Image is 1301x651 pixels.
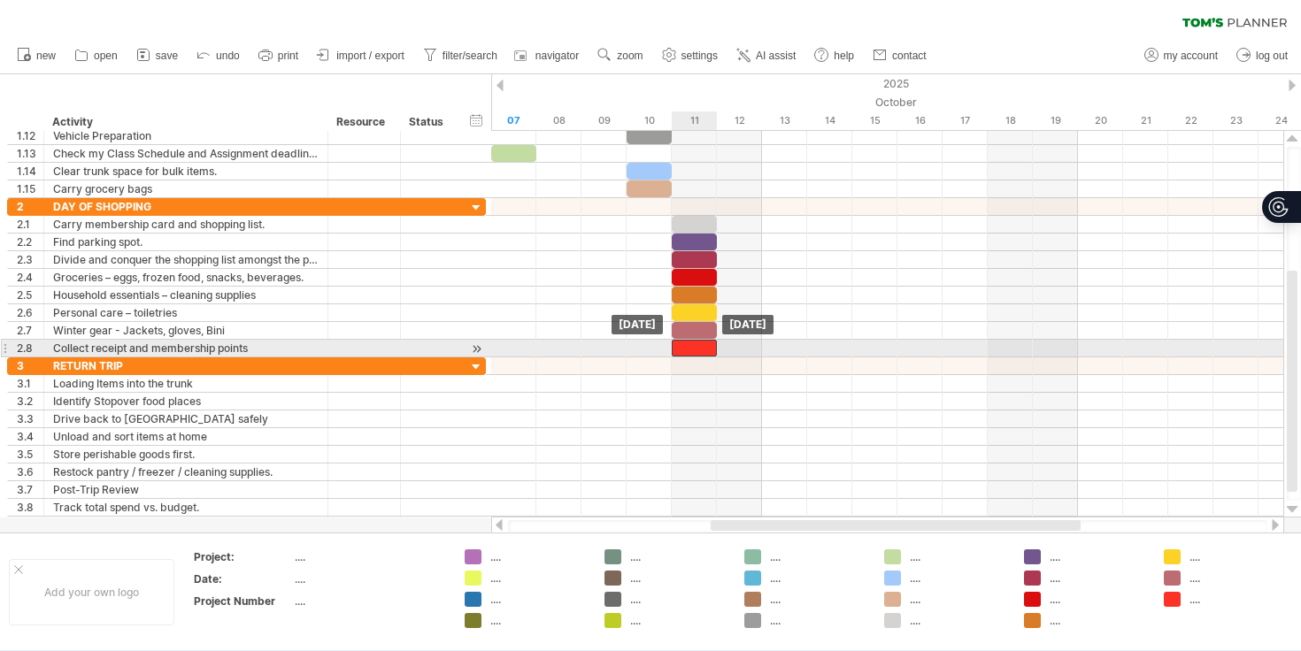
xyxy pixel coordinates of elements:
div: Divide and conquer the shopping list amongst the peers [53,251,319,268]
div: .... [1050,549,1146,564]
div: .... [490,613,587,628]
div: Project: [194,549,291,564]
div: 2 [17,198,43,215]
span: AI assist [756,50,796,62]
div: 3.8 [17,499,43,516]
div: Unload and sort items at home [53,428,319,445]
a: open [70,44,123,67]
span: open [94,50,118,62]
div: 1.13 [17,145,43,162]
div: 3.3 [17,410,43,427]
div: .... [630,592,727,607]
div: Drive back to [GEOGRAPHIC_DATA] safely [53,410,319,427]
div: Household essentials – cleaning supplies [53,287,319,303]
div: .... [1189,571,1286,586]
div: Winter gear - Jackets, gloves, Bini [53,322,319,339]
div: 3 [17,357,43,374]
div: .... [770,549,866,564]
div: Restock pantry / freezer / cleaning supplies. [53,463,319,480]
div: 2.2 [17,234,43,250]
div: Tuesday, 14 October 2025 [807,111,852,130]
div: Thursday, 16 October 2025 [897,111,943,130]
div: Monday, 20 October 2025 [1078,111,1123,130]
a: new [12,44,61,67]
span: navigator [535,50,579,62]
div: 3.7 [17,481,43,498]
div: Thursday, 9 October 2025 [581,111,627,130]
div: 1.12 [17,127,43,144]
div: .... [295,594,443,609]
div: 3.9 [17,517,43,533]
div: .... [770,592,866,607]
div: [DATE] [612,315,663,334]
div: [DATE] [722,315,774,334]
div: 3.2 [17,393,43,410]
div: Groceries – eggs, frozen food, snacks, beverages. [53,269,319,286]
div: Activity [52,113,318,131]
div: .... [910,549,1006,564]
div: Carry membership card and shopping list. [53,216,319,233]
div: 3.5 [17,446,43,463]
div: .... [630,613,727,628]
div: 3.1 [17,375,43,392]
div: .... [770,613,866,628]
div: Find parking spot. [53,234,319,250]
span: print [278,50,298,62]
a: log out [1232,44,1293,67]
span: contact [892,50,927,62]
div: .... [1050,613,1146,628]
div: DAY OF SHOPPING [53,198,319,215]
div: 3.6 [17,463,43,480]
a: help [810,44,859,67]
div: Carry grocery bags [53,180,319,197]
div: 2.3 [17,251,43,268]
span: undo [216,50,240,62]
div: 2.7 [17,322,43,339]
span: settings [681,50,718,62]
div: .... [1050,571,1146,586]
div: Add your own logo [9,559,174,625]
a: my account [1140,44,1223,67]
div: Friday, 10 October 2025 [627,111,672,130]
div: Sunday, 19 October 2025 [1033,111,1078,130]
div: .... [490,592,587,607]
div: RETURN TRIP [53,357,319,374]
div: .... [910,592,1006,607]
div: Vehicle Preparation [53,127,319,144]
div: Post-Trip Review [53,481,319,498]
a: filter/search [419,44,503,67]
div: Identify Stopover food places [53,393,319,410]
div: Clear trunk space for bulk items. [53,163,319,180]
a: contact [868,44,932,67]
div: .... [910,613,1006,628]
a: settings [658,44,723,67]
span: new [36,50,56,62]
div: .... [1050,592,1146,607]
div: .... [630,549,727,564]
div: .... [490,549,587,564]
div: Resource [336,113,390,131]
div: Collect receipt and membership points [53,340,319,356]
div: Store perishable goods first. [53,446,319,463]
div: .... [295,571,443,586]
a: undo [192,44,245,67]
div: Tuesday, 7 October 2025 [491,111,536,130]
div: Wednesday, 22 October 2025 [1168,111,1213,130]
span: import / export [336,50,404,62]
a: import / export [312,44,410,67]
div: Saturday, 18 October 2025 [988,111,1033,130]
a: navigator [512,44,584,67]
span: help [834,50,854,62]
div: 2.4 [17,269,43,286]
div: 2.8 [17,340,43,356]
div: Wednesday, 15 October 2025 [852,111,897,130]
div: Status [409,113,448,131]
div: scroll to activity [468,340,485,358]
div: Plan next trip frequency (biweekly or monthly) [53,517,319,533]
div: 2.5 [17,287,43,303]
div: .... [630,571,727,586]
div: Date: [194,571,291,586]
div: .... [770,571,866,586]
div: Loading Items into the trunk [53,375,319,392]
div: Check my Class Schedule and Assignment deadlines [53,145,319,162]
